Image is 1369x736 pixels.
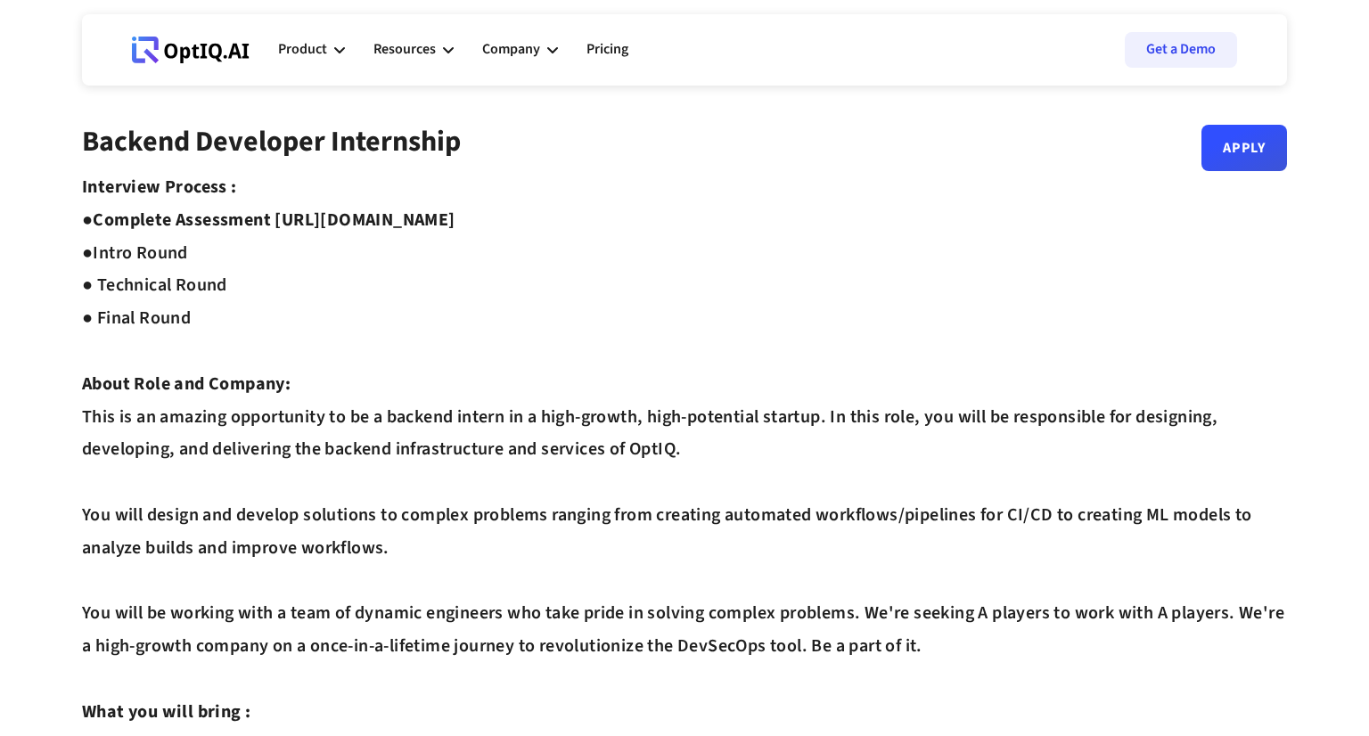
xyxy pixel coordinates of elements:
[482,37,540,61] div: Company
[82,175,237,200] strong: Interview Process :
[1125,32,1237,68] a: Get a Demo
[278,23,345,77] div: Product
[82,208,455,266] strong: Complete Assessment [URL][DOMAIN_NAME] ●
[586,23,628,77] a: Pricing
[82,372,291,397] strong: About Role and Company:
[132,23,250,77] a: Webflow Homepage
[278,37,327,61] div: Product
[132,62,133,63] div: Webflow Homepage
[82,121,461,162] strong: Backend Developer Internship
[373,37,436,61] div: Resources
[1201,125,1287,171] a: Apply
[373,23,454,77] div: Resources
[82,699,250,724] strong: What you will bring :
[482,23,558,77] div: Company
